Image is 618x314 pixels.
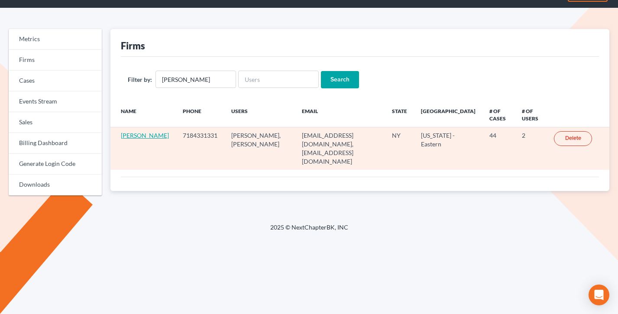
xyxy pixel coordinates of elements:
[295,127,385,170] td: [EMAIL_ADDRESS][DOMAIN_NAME], [EMAIL_ADDRESS][DOMAIN_NAME]
[385,127,414,170] td: NY
[176,102,224,127] th: Phone
[238,71,319,88] input: Users
[224,102,295,127] th: Users
[295,102,385,127] th: Email
[9,91,102,112] a: Events Stream
[515,102,547,127] th: # of Users
[176,127,224,170] td: 7184331331
[121,132,169,139] a: [PERSON_NAME]
[9,50,102,71] a: Firms
[9,29,102,50] a: Metrics
[9,133,102,154] a: Billing Dashboard
[554,131,592,146] a: Delete
[9,175,102,195] a: Downloads
[224,127,295,170] td: [PERSON_NAME], [PERSON_NAME]
[385,102,414,127] th: State
[414,127,482,170] td: [US_STATE] - Eastern
[110,102,176,127] th: Name
[62,223,556,239] div: 2025 © NextChapterBK, INC
[155,71,236,88] input: Firm Name
[414,102,482,127] th: [GEOGRAPHIC_DATA]
[9,112,102,133] a: Sales
[9,154,102,175] a: Generate Login Code
[515,127,547,170] td: 2
[589,285,609,305] div: Open Intercom Messenger
[482,102,514,127] th: # of Cases
[121,39,145,52] div: Firms
[321,71,359,88] input: Search
[128,75,152,84] label: Filter by:
[9,71,102,91] a: Cases
[482,127,514,170] td: 44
